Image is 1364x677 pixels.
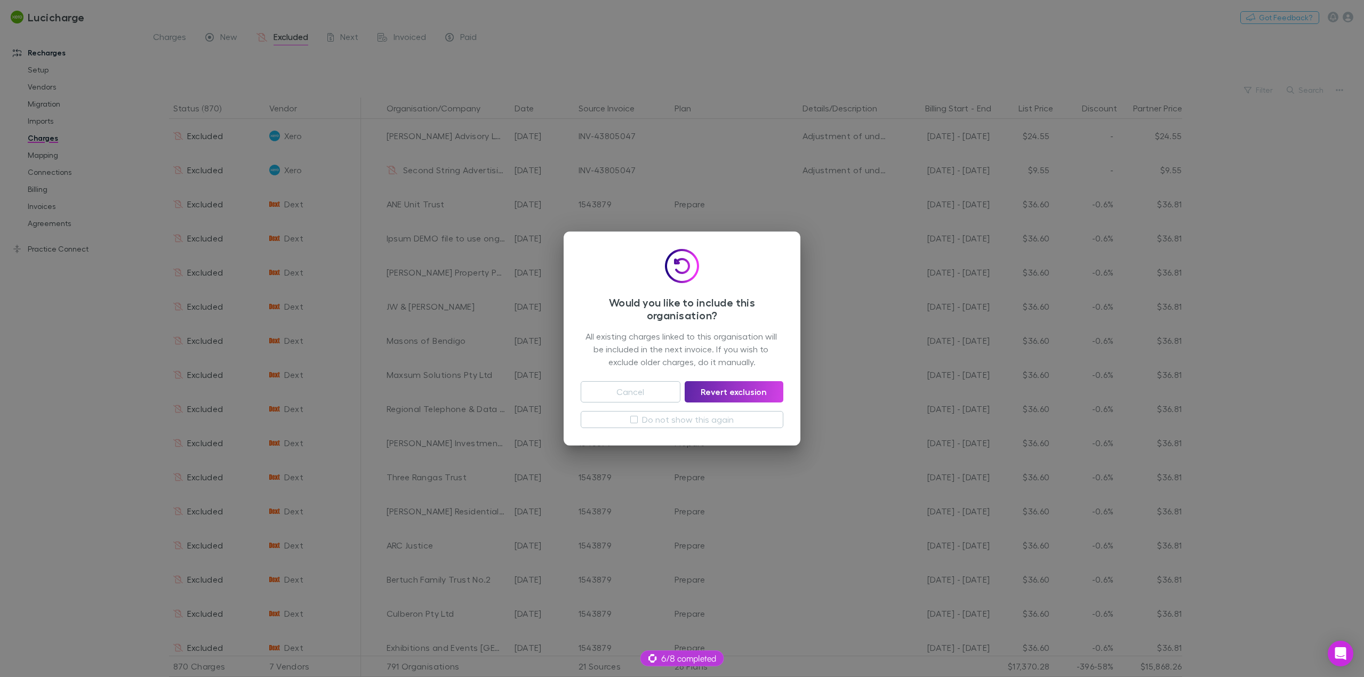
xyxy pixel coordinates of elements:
[581,330,783,368] div: All existing charges linked to this organisation will be included in the next invoice. If you wis...
[581,381,680,402] button: Cancel
[685,381,783,402] button: Revert exclusion
[581,411,783,428] button: Do not show this again
[581,296,783,321] h3: Would you like to include this organisation?
[665,249,699,283] img: Include icon
[642,413,734,426] label: Do not show this again
[1328,641,1353,666] div: Open Intercom Messenger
